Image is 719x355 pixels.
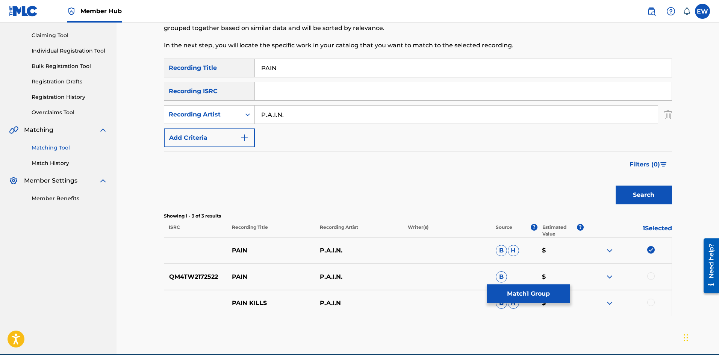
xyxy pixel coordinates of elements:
button: Search [616,186,672,204]
p: P.A.I.N [315,299,403,308]
p: $ [537,246,584,255]
span: ? [531,224,537,231]
img: deselect [647,246,655,254]
p: 1 Selected [584,224,672,237]
div: Help [663,4,678,19]
img: expand [98,176,107,185]
a: Member Benefits [32,195,107,202]
a: Registration History [32,93,107,101]
a: Claiming Tool [32,32,107,39]
img: Matching [9,125,18,134]
span: H [508,298,519,309]
img: expand [605,272,614,281]
div: User Menu [695,4,710,19]
a: Match History [32,159,107,167]
button: Match1 Group [487,284,570,303]
img: search [647,7,656,16]
p: PAIN [227,272,315,281]
button: Filters (0) [625,155,672,174]
p: Source [496,224,512,237]
p: In the next step, you will locate the specific work in your catalog that you want to match to the... [164,41,555,50]
p: To begin, use the search fields below to find recordings that haven't yet been matched to your wo... [164,15,555,33]
p: $ [537,299,584,308]
span: ? [577,224,584,231]
p: Showing 1 - 3 of 3 results [164,213,672,219]
a: Overclaims Tool [32,109,107,116]
iframe: Resource Center [698,236,719,296]
img: help [666,7,675,16]
span: Filters ( 0 ) [630,160,660,169]
p: ISRC [164,224,227,237]
p: Writer(s) [403,224,491,237]
div: Drag [684,326,688,349]
span: B [496,245,507,256]
div: Notifications [683,8,690,15]
a: Individual Registration Tool [32,47,107,55]
p: Estimated Value [542,224,577,237]
button: Add Criteria [164,128,255,147]
p: PAIN KILLS [227,299,315,308]
img: filter [660,162,667,167]
img: expand [605,246,614,255]
img: 9d2ae6d4665cec9f34b9.svg [240,133,249,142]
span: Member Settings [24,176,77,185]
p: Recording Title [227,224,315,237]
img: Top Rightsholder [67,7,76,16]
iframe: Chat Widget [681,319,719,355]
p: QM4TW2172522 [164,272,227,281]
div: Recording Artist [169,110,236,119]
p: Recording Artist [315,224,403,237]
span: B [496,271,507,282]
p: P.A.I.N. [315,272,403,281]
img: expand [98,125,107,134]
p: $ [537,272,584,281]
img: Delete Criterion [664,105,672,124]
img: expand [605,299,614,308]
a: Bulk Registration Tool [32,62,107,70]
form: Search Form [164,59,672,208]
span: H [508,245,519,256]
span: Member Hub [80,7,122,15]
a: Matching Tool [32,144,107,152]
img: Member Settings [9,176,18,185]
span: Matching [24,125,53,134]
a: Registration Drafts [32,78,107,86]
span: B [496,298,507,309]
img: MLC Logo [9,6,38,17]
p: P.A.I.N. [315,246,403,255]
p: PAIN [227,246,315,255]
a: Public Search [644,4,659,19]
